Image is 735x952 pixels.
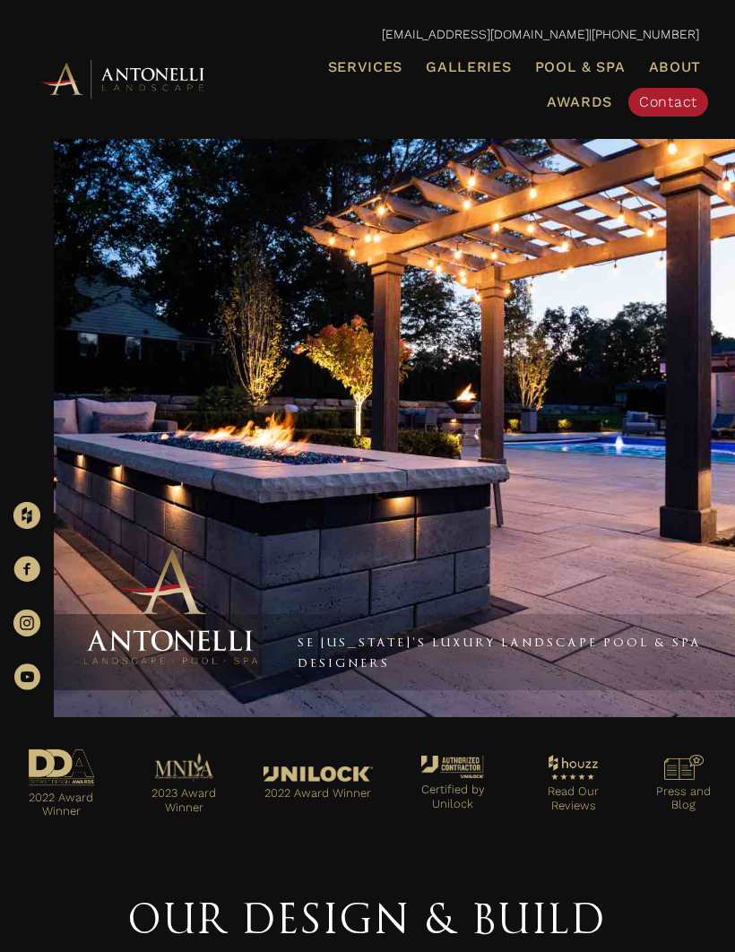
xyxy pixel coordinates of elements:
[298,635,702,669] a: SE [US_STATE]'s Luxury Landscape Pool & Spa Designers
[382,27,589,41] a: [EMAIL_ADDRESS][DOMAIN_NAME]
[650,750,717,820] a: Go to https://antonellilandscape.com/press-media/
[13,502,40,529] img: Houzz
[642,56,709,79] a: About
[547,93,612,110] span: Awards
[639,93,697,110] span: Contact
[409,751,497,819] a: Go to https://antonellilandscape.com/unilock-authorized-contractor/
[328,60,403,74] span: Services
[535,58,626,75] span: Pool & Spa
[36,57,210,101] img: Antonelli Horizontal Logo
[649,60,702,74] span: About
[592,27,699,41] a: [PHONE_NUMBER]
[426,58,511,75] span: Galleries
[540,91,619,114] a: Awards
[528,56,633,79] a: Pool & Spa
[533,750,614,822] a: Go to https://www.houzz.com/professionals/landscape-architects-and-landscape-designers/antonelli-...
[36,22,699,47] p: |
[18,744,105,827] a: Go to https://antonellilandscape.com/pool-and-spa/executive-sweet/
[264,762,373,809] a: Go to https://antonellilandscape.com/featured-projects/the-white-house/
[321,56,411,79] a: Services
[80,544,263,670] img: Antonelli Stacked Logo
[141,749,228,823] a: Go to https://antonellilandscape.com/pool-and-spa/dont-stop-believing/
[419,56,518,79] a: Galleries
[628,88,708,117] a: Contact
